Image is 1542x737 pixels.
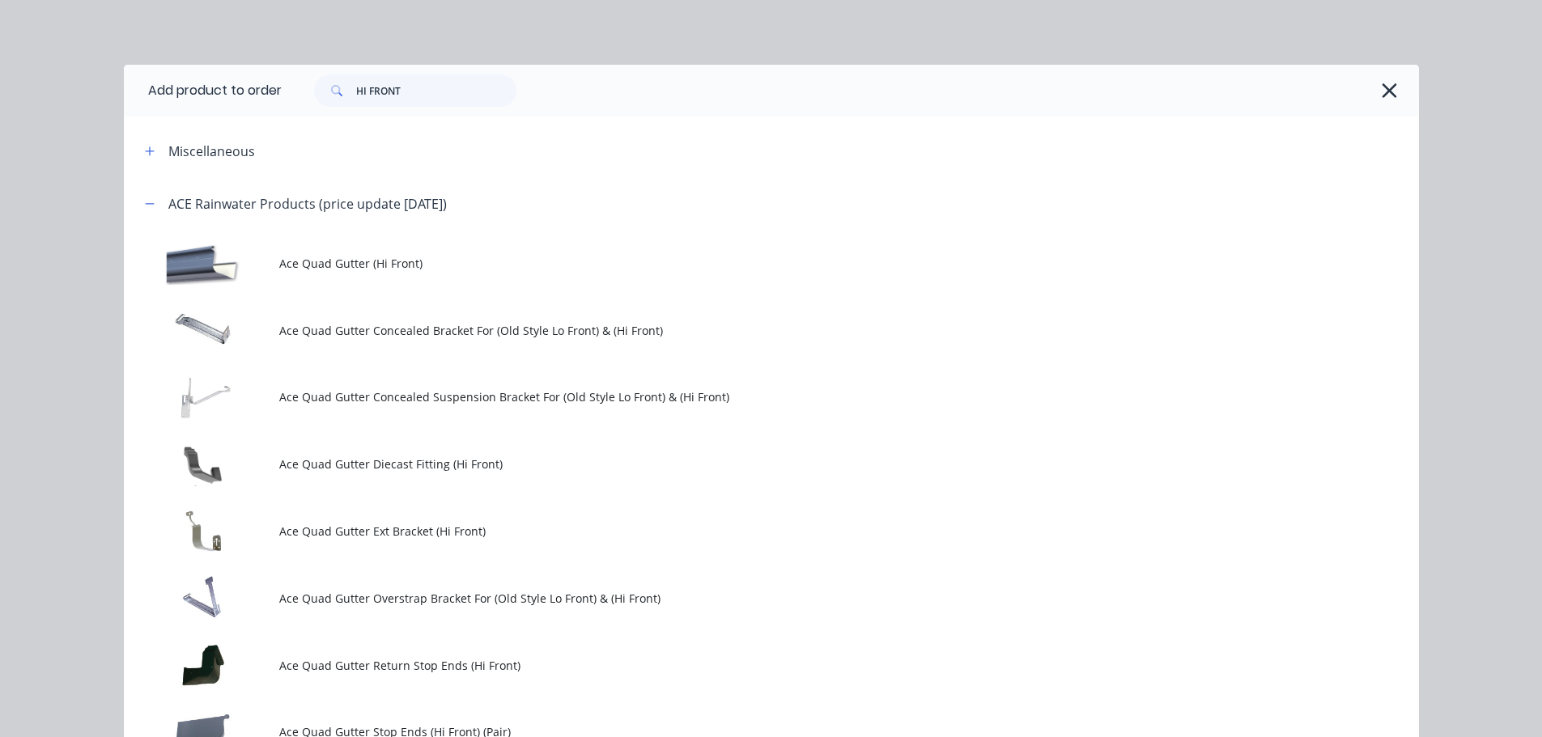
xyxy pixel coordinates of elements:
span: Ace Quad Gutter Ext Bracket (Hi Front) [279,523,1191,540]
span: Ace Quad Gutter Diecast Fitting (Hi Front) [279,455,1191,472]
span: Ace Quad Gutter (Hi Front) [279,255,1191,272]
div: Miscellaneous [168,142,255,161]
div: ACE Rainwater Products (price update [DATE]) [168,194,447,214]
span: Ace Quad Gutter Concealed Bracket For (Old Style Lo Front) & (Hi Front) [279,322,1191,339]
span: Ace Quad Gutter Overstrap Bracket For (Old Style Lo Front) & (Hi Front) [279,590,1191,607]
div: Add product to order [124,65,282,116]
span: Ace Quad Gutter Concealed Suspension Bracket For (Old Style Lo Front) & (Hi Front) [279,388,1191,405]
span: Ace Quad Gutter Return Stop Ends (Hi Front) [279,657,1191,674]
input: Search... [356,74,516,107]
